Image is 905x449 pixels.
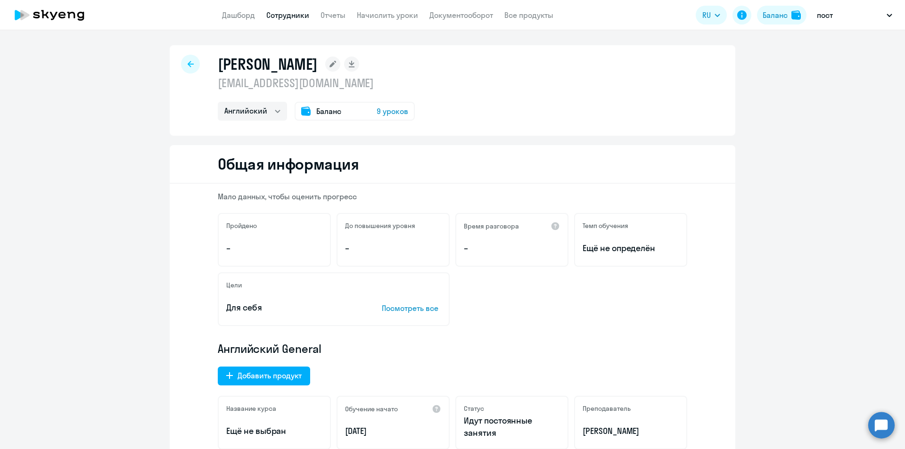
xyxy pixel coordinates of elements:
a: Документооборот [429,10,493,20]
p: [PERSON_NAME] [583,425,679,437]
span: Английский General [218,341,321,356]
h1: [PERSON_NAME] [218,55,318,73]
p: – [464,242,560,254]
p: Мало данных, чтобы оценить прогресс [218,191,687,202]
a: Все продукты [504,10,553,20]
a: Сотрудники [266,10,309,20]
button: Добавить продукт [218,367,310,385]
button: RU [696,6,727,24]
p: [EMAIL_ADDRESS][DOMAIN_NAME] [218,75,415,90]
button: Балансbalance [757,6,806,24]
div: Добавить продукт [238,370,302,381]
h5: До повышения уровня [345,221,415,230]
span: 9 уроков [377,106,408,117]
p: пост [817,9,833,21]
p: Идут постоянные занятия [464,415,560,439]
span: Ещё не определён [583,242,679,254]
h5: Цели [226,281,242,289]
h5: Название курса [226,404,276,413]
img: balance [791,10,801,20]
h5: Обучение начато [345,405,398,413]
h5: Преподаватель [583,404,631,413]
h5: Время разговора [464,222,519,230]
a: Дашборд [222,10,255,20]
p: [DATE] [345,425,441,437]
a: Начислить уроки [357,10,418,20]
span: Баланс [316,106,341,117]
h2: Общая информация [218,155,359,173]
div: Баланс [763,9,788,21]
p: – [226,242,322,254]
h5: Темп обучения [583,221,628,230]
button: пост [812,4,897,26]
a: Отчеты [321,10,346,20]
span: RU [702,9,711,21]
p: Для себя [226,302,353,314]
p: Ещё не выбран [226,425,322,437]
p: – [345,242,441,254]
h5: Статус [464,404,484,413]
h5: Пройдено [226,221,257,230]
p: Посмотреть все [382,302,441,314]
